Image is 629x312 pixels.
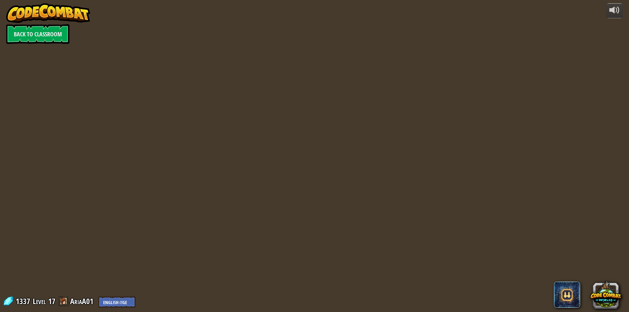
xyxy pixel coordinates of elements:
a: Back to Classroom [6,24,69,44]
button: Adjust volume [606,3,623,19]
img: CodeCombat - Learn how to code by playing a game [6,3,90,23]
span: 1337 [16,296,32,306]
span: Level [33,296,46,307]
span: 17 [48,296,55,306]
a: AriaA01 [70,296,95,306]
